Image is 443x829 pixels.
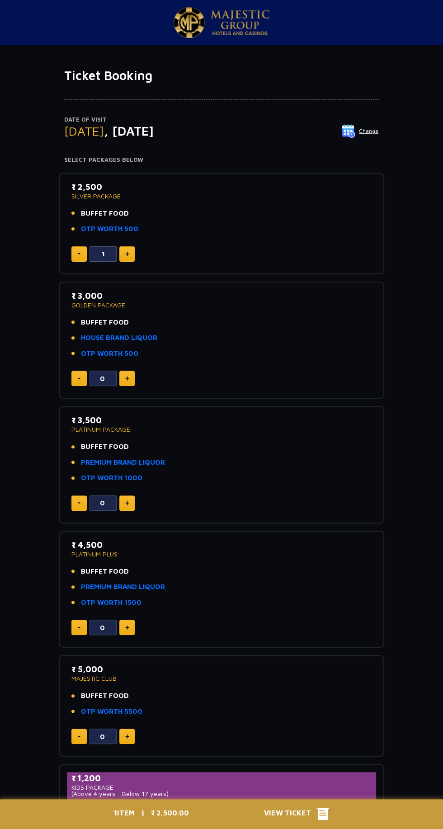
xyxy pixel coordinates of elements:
[81,349,138,359] a: OTP WORTH 500
[81,224,138,234] a: OTP WORTH 500
[81,317,129,328] span: BUFFET FOOD
[78,253,80,254] img: minus
[64,123,104,138] span: [DATE]
[81,208,129,219] span: BUFFET FOOD
[114,807,135,821] p: ITEM
[125,734,129,739] img: plus
[81,598,141,608] a: OTP WORTH 1500
[81,582,165,592] a: PREMIUM BRAND LIQUOR
[71,414,372,426] p: ₹ 3,500
[81,442,129,452] span: BUFFET FOOD
[78,378,80,379] img: minus
[71,784,372,791] p: KIDS PACKAGE
[81,566,129,577] span: BUFFET FOOD
[71,181,372,193] p: ₹ 2,500
[64,68,379,83] h1: Ticket Booking
[264,807,317,821] span: View Ticket
[71,772,372,784] p: ₹ 1,200
[71,675,372,682] p: MAJESTIC CLUB
[264,807,329,821] button: View Ticket
[151,809,189,817] span: ₹ 2,500.00
[71,539,372,551] p: ₹ 4,500
[125,376,129,381] img: plus
[78,502,80,504] img: minus
[125,625,129,630] img: plus
[71,290,372,302] p: ₹ 3,000
[71,791,372,797] p: (Above 4 years - Below 17 years)
[81,473,142,483] a: OTP WORTH 1000
[81,707,142,717] a: OTP WORTH 5500
[71,426,372,433] p: PLATINUM PACKAGE
[81,457,165,468] a: PREMIUM BRAND LIQUOR
[135,807,151,821] p: |
[64,115,379,124] p: Date of Visit
[114,809,117,817] span: 1
[71,193,372,199] p: SILVER PACKAGE
[174,7,205,38] img: Majestic Pride
[64,156,379,164] h4: Select Packages Below
[71,551,372,557] p: PLATINUM PLUS
[211,10,269,35] img: Majestic Pride
[81,333,157,343] a: HOUSE BRAND LIQUOR
[125,501,129,505] img: plus
[78,627,80,628] img: minus
[81,691,129,701] span: BUFFET FOOD
[341,124,379,138] button: Change
[104,123,154,138] span: , [DATE]
[125,252,129,256] img: plus
[71,663,372,675] p: ₹ 5,000
[78,736,80,737] img: minus
[71,302,372,308] p: GOLDEN PACKAGE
